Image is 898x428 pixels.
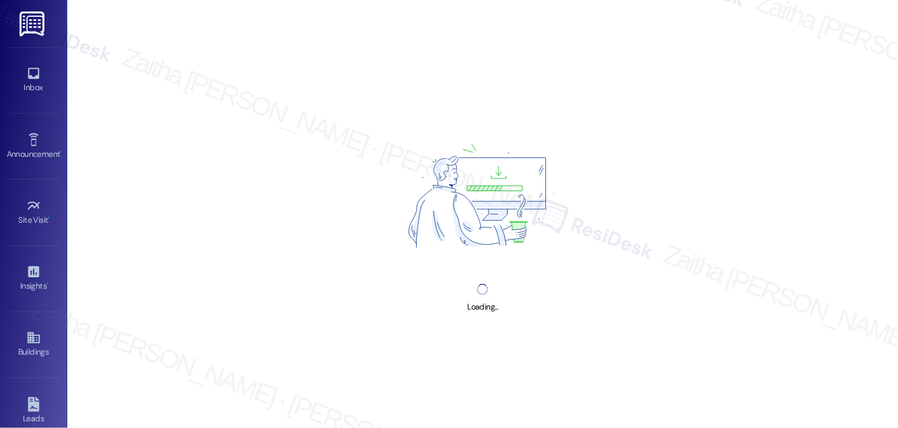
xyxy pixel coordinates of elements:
span: • [60,147,62,157]
div: Loading... [467,300,497,314]
a: Site Visit • [7,194,61,231]
span: • [48,213,50,223]
a: Inbox [7,62,61,98]
span: • [46,279,48,289]
img: ResiDesk Logo [20,11,47,36]
a: Buildings [7,326,61,363]
a: Insights • [7,260,61,297]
